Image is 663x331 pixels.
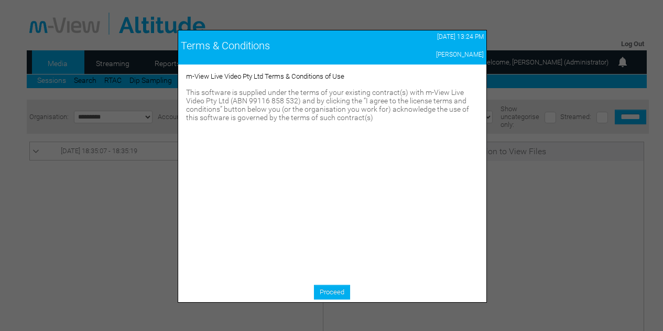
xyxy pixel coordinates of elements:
td: [DATE] 13:24 PM [375,30,486,43]
span: This software is supplied under the terms of your existing contract(s) with m-View Live Video Pty... [186,88,469,122]
a: Proceed [314,285,350,300]
span: m-View Live Video Pty Ltd Terms & Conditions of Use [186,72,344,80]
div: Terms & Conditions [181,39,373,52]
img: bell24.png [616,56,629,68]
td: [PERSON_NAME] [375,48,486,61]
